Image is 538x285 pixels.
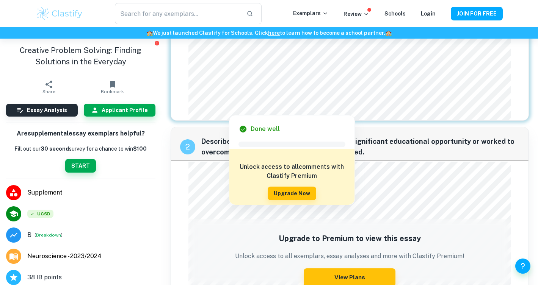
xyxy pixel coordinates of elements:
[27,273,62,282] span: 38 IB points
[17,129,145,139] h6: Are supplemental essay exemplars helpful?
[251,125,280,134] h6: Done well
[293,9,328,17] p: Exemplars
[451,7,503,20] button: JOIN FOR FREE
[268,30,280,36] a: here
[384,11,406,17] a: Schools
[27,106,67,114] h6: Essay Analysis
[385,30,392,36] span: 🏫
[27,210,53,218] span: UCSD
[14,145,147,153] p: Fill out our survey for a chance to win
[27,252,102,261] span: Neuroscience - 2023/2024
[84,104,155,117] button: Applicant Profile
[146,30,153,36] span: 🏫
[154,40,160,46] button: Report issue
[344,10,369,18] p: Review
[27,230,31,240] p: Grade
[6,104,78,117] button: Essay Analysis
[42,89,55,94] span: Share
[41,146,69,152] b: 30 second
[515,259,530,274] button: Help and Feedback
[17,76,81,98] button: Share
[6,45,155,67] h1: Creative Problem Solving: Finding Solutions in the Everyday
[233,162,351,181] h6: Unlock access to all comments with Clastify Premium
[27,188,155,197] span: Supplement
[235,252,464,261] p: Unlock access to all exemplars, essay analyses and more with Clastify Premium!
[421,11,436,17] a: Login
[101,89,124,94] span: Bookmark
[2,29,536,37] h6: We just launched Clastify for Schools. Click to learn how to become a school partner.
[133,146,147,152] strong: $100
[65,159,96,173] button: START
[27,252,108,261] a: Major and Application Year
[81,76,144,98] button: Bookmark
[35,231,63,238] span: ( )
[36,232,61,238] button: Breakdown
[180,139,195,154] div: recipe
[201,136,519,157] span: Describe how you have taken advantage of a significant educational opportunity or worked to overc...
[102,106,148,114] h6: Applicant Profile
[268,187,316,200] button: Upgrade Now
[235,233,464,244] h5: Upgrade to Premium to view this essay
[27,210,53,218] div: Accepted: University of California, San Diego
[36,6,84,21] img: Clastify logo
[115,3,240,24] input: Search for any exemplars...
